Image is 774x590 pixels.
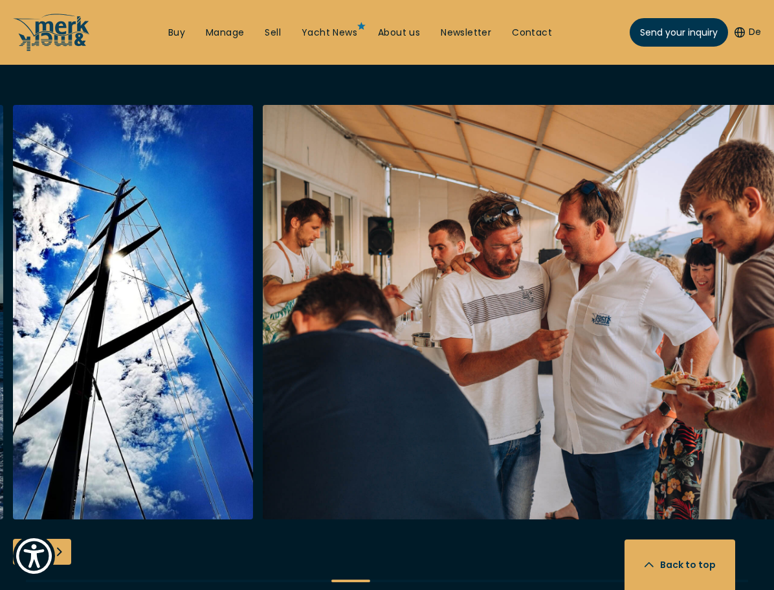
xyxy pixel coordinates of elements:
img: Merk&Merk [13,105,253,519]
span: Send your inquiry [640,26,718,40]
a: Send your inquiry [630,18,728,47]
a: Sell [265,27,281,40]
a: Yacht News [302,27,357,40]
a: Contact [512,27,552,40]
button: Back to top [625,539,735,590]
a: / [13,41,91,56]
a: Buy [168,27,185,40]
button: De [735,26,761,39]
a: Newsletter [441,27,491,40]
a: Manage [206,27,244,40]
button: Show Accessibility Preferences [13,535,55,577]
a: About us [378,27,420,40]
div: Next slide [45,539,71,565]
